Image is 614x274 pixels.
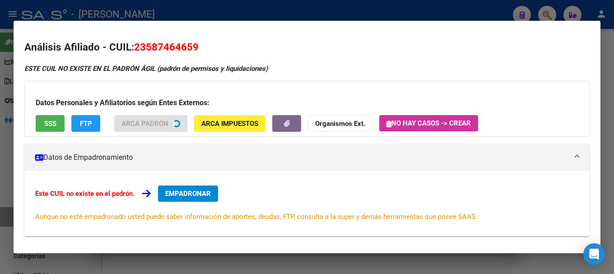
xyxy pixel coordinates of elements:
span: EMPADRONAR [165,190,211,198]
div: Open Intercom Messenger [583,243,605,265]
span: No hay casos -> Crear [386,119,471,127]
span: FTP [80,120,92,128]
button: No hay casos -> Crear [379,115,478,131]
button: SSS [36,115,65,132]
button: Organismos Ext. [308,115,372,132]
h2: Análisis Afiliado - CUIL: [24,40,590,55]
strong: Organismos Ext. [315,120,365,128]
button: ARCA Impuestos [194,115,265,132]
strong: Este CUIL no existe en el padrón. [35,190,135,198]
span: Aunque no esté empadronado usted puede saber información de aportes, deudas, FTP, consulta a la s... [35,213,477,221]
button: EMPADRONAR [158,186,218,202]
span: ARCA Padrón [121,120,168,128]
button: FTP [71,115,100,132]
div: Datos de Empadronamiento [24,171,590,236]
span: 23587464659 [134,41,199,53]
span: SSS [44,120,56,128]
h3: Datos Personales y Afiliatorios según Entes Externos: [36,98,578,108]
mat-expansion-panel-header: Datos de Empadronamiento [24,144,590,171]
strong: ESTE CUIL NO EXISTE EN EL PADRÓN ÁGIL (padrón de permisos y liquidaciones) [24,65,268,73]
mat-panel-title: Datos de Empadronamiento [35,152,568,163]
button: ARCA Padrón [114,115,187,132]
span: ARCA Impuestos [201,120,258,128]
